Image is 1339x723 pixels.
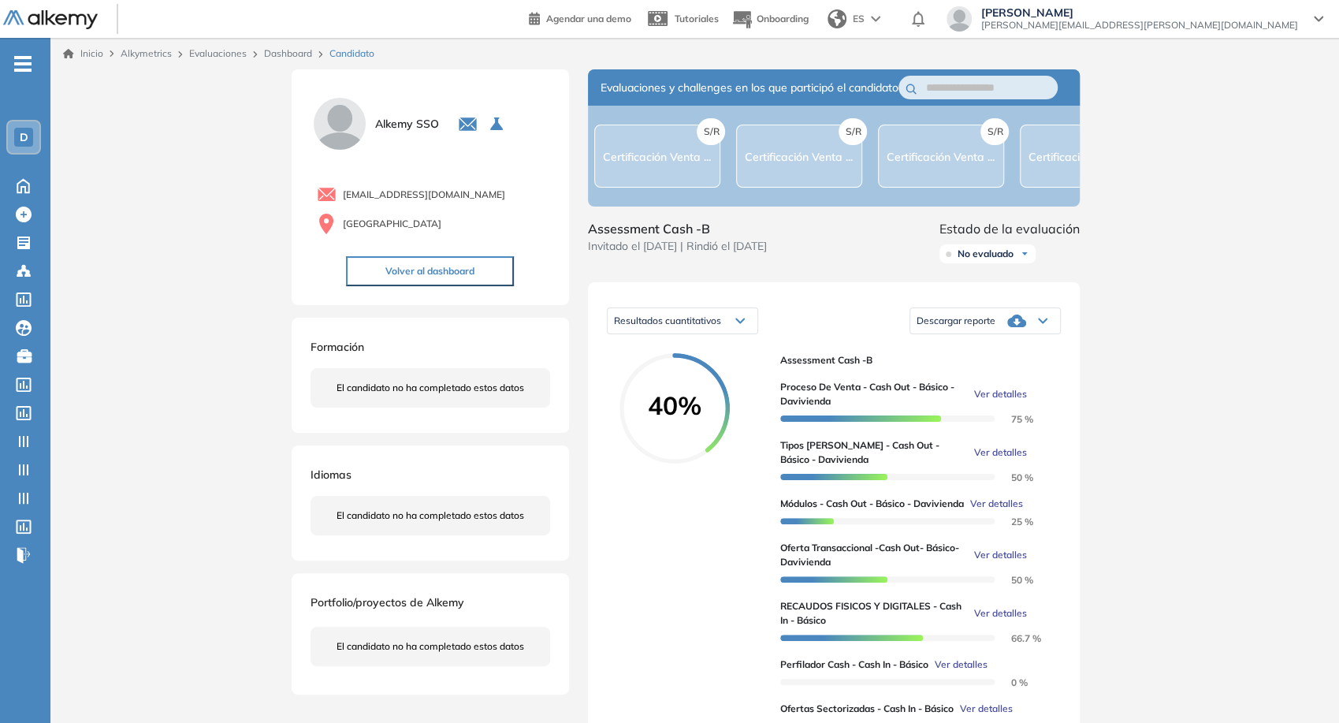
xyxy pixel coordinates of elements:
[311,340,364,354] span: Formación
[970,497,1023,511] span: Ver detalles
[939,219,1080,238] span: Estado de la evaluación
[780,541,968,569] span: Oferta transaccional -Cash Out- Básico- Davivienda
[968,445,1027,460] button: Ver detalles
[839,118,867,145] span: S/R
[828,9,846,28] img: world
[1028,150,1136,164] span: Certificación Venta ...
[343,188,505,202] span: [EMAIL_ADDRESS][DOMAIN_NAME]
[974,548,1027,562] span: Ver detalles
[675,13,719,24] span: Tutoriales
[780,702,954,716] span: Ofertas sectorizadas - Cash In - Básico
[974,387,1027,401] span: Ver detalles
[960,702,1013,716] span: Ver detalles
[264,47,312,59] a: Dashboard
[529,8,631,27] a: Agendar una demo
[189,47,247,59] a: Evaluaciones
[14,62,32,65] i: -
[329,47,374,61] span: Candidato
[337,639,524,654] span: El candidato no ha completado estos datos
[780,497,964,511] span: Módulos - Cash Out - Básico - Davivienda
[614,315,721,326] span: Resultados cuantitativos
[992,413,1033,425] span: 75 %
[343,217,441,231] span: [GEOGRAPHIC_DATA]
[3,10,98,30] img: Logo
[853,12,865,26] span: ES
[601,80,898,96] span: Evaluaciones y challenges en los que participó el candidato
[964,497,1023,511] button: Ver detalles
[337,381,524,395] span: El candidato no ha completado estos datos
[757,13,809,24] span: Onboarding
[968,606,1027,621] button: Ver detalles
[20,131,28,143] span: D
[992,574,1033,586] span: 50 %
[974,606,1027,621] span: Ver detalles
[1020,249,1029,259] img: Ícono de flecha
[974,445,1027,460] span: Ver detalles
[780,438,968,467] span: Tipos [PERSON_NAME] - Cash Out - Básico - Davivienda
[546,13,631,24] span: Agendar una demo
[375,116,439,132] span: Alkemy SSO
[935,658,988,672] span: Ver detalles
[603,150,711,164] span: Certificación Venta ...
[992,516,1033,527] span: 25 %
[121,47,172,59] span: Alkymetrics
[917,315,995,327] span: Descargar reporte
[346,256,514,286] button: Volver al dashboard
[992,471,1033,483] span: 50 %
[311,95,369,153] img: PROFILE_MENU_LOGO_USER
[780,658,928,672] span: Perfilador Cash - Cash In - Básico
[311,468,351,482] span: Idiomas
[63,47,103,61] a: Inicio
[337,509,524,523] span: El candidato no ha completado estos datos
[731,2,809,36] button: Onboarding
[745,150,853,164] span: Certificación Venta ...
[780,353,1048,367] span: Assessment Cash -B
[928,658,988,672] button: Ver detalles
[954,702,1013,716] button: Ver detalles
[697,118,725,145] span: S/R
[871,16,880,22] img: arrow
[311,595,464,609] span: Portfolio/proyectos de Alkemy
[968,387,1027,401] button: Ver detalles
[980,118,1009,145] span: S/R
[968,548,1027,562] button: Ver detalles
[887,150,995,164] span: Certificación Venta ...
[619,393,730,418] span: 40%
[780,599,968,628] span: RECAUDOS FISICOS Y DIGITALES - Cash In - Básico
[981,19,1298,32] span: [PERSON_NAME][EMAIL_ADDRESS][PERSON_NAME][DOMAIN_NAME]
[992,632,1041,644] span: 66.7 %
[981,6,1298,19] span: [PERSON_NAME]
[780,380,968,408] span: Proceso de Venta - Cash Out - Básico - Davivienda
[588,219,767,238] span: Assessment Cash -B
[588,238,767,255] span: Invitado el [DATE] | Rindió el [DATE]
[958,248,1014,260] span: No evaluado
[992,676,1028,688] span: 0 %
